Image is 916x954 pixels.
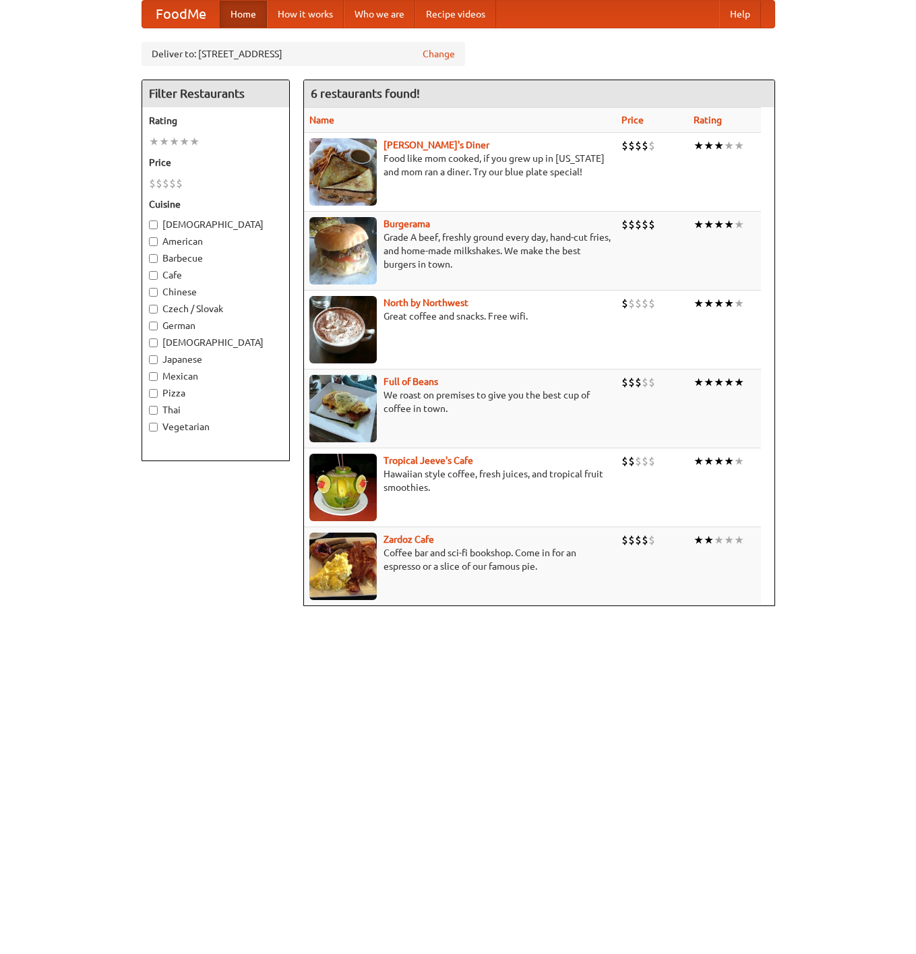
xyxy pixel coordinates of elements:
[149,176,156,191] li: $
[714,217,724,232] li: ★
[648,533,655,547] li: $
[384,534,434,545] a: Zardoz Cafe
[156,176,162,191] li: $
[149,420,282,434] label: Vegetarian
[309,115,334,125] a: Name
[648,375,655,390] li: $
[714,533,724,547] li: ★
[149,372,158,381] input: Mexican
[621,375,628,390] li: $
[704,375,714,390] li: ★
[384,140,489,150] a: [PERSON_NAME]'s Diner
[149,403,282,417] label: Thai
[169,176,176,191] li: $
[704,454,714,469] li: ★
[149,353,282,366] label: Japanese
[149,156,282,169] h5: Price
[149,114,282,127] h5: Rating
[149,134,159,149] li: ★
[149,386,282,400] label: Pizza
[149,271,158,280] input: Cafe
[642,296,648,311] li: $
[384,297,468,308] a: North by Northwest
[159,134,169,149] li: ★
[642,533,648,547] li: $
[635,217,642,232] li: $
[309,231,611,271] p: Grade A beef, freshly ground every day, hand-cut fries, and home-made milkshakes. We make the bes...
[149,237,158,246] input: American
[309,138,377,206] img: sallys.jpg
[415,1,496,28] a: Recipe videos
[714,296,724,311] li: ★
[149,220,158,229] input: [DEMOGRAPHIC_DATA]
[169,134,179,149] li: ★
[724,138,734,153] li: ★
[724,375,734,390] li: ★
[734,375,744,390] li: ★
[149,338,158,347] input: [DEMOGRAPHIC_DATA]
[628,296,635,311] li: $
[694,115,722,125] a: Rating
[724,454,734,469] li: ★
[149,198,282,211] h5: Cuisine
[311,87,420,100] ng-pluralize: 6 restaurants found!
[344,1,415,28] a: Who we are
[734,454,744,469] li: ★
[648,296,655,311] li: $
[149,268,282,282] label: Cafe
[704,533,714,547] li: ★
[635,454,642,469] li: $
[719,1,761,28] a: Help
[384,455,473,466] a: Tropical Jeeve's Cafe
[149,336,282,349] label: [DEMOGRAPHIC_DATA]
[694,533,704,547] li: ★
[309,309,611,323] p: Great coffee and snacks. Free wifi.
[149,218,282,231] label: [DEMOGRAPHIC_DATA]
[704,296,714,311] li: ★
[714,138,724,153] li: ★
[694,454,704,469] li: ★
[714,375,724,390] li: ★
[149,251,282,265] label: Barbecue
[384,218,430,229] a: Burgerama
[309,454,377,521] img: jeeves.jpg
[642,454,648,469] li: $
[384,376,438,387] b: Full of Beans
[734,296,744,311] li: ★
[309,296,377,363] img: north.jpg
[694,375,704,390] li: ★
[309,467,611,494] p: Hawaiian style coffee, fresh juices, and tropical fruit smoothies.
[635,375,642,390] li: $
[635,138,642,153] li: $
[621,533,628,547] li: $
[628,454,635,469] li: $
[734,138,744,153] li: ★
[635,296,642,311] li: $
[628,375,635,390] li: $
[642,217,648,232] li: $
[694,138,704,153] li: ★
[621,217,628,232] li: $
[642,375,648,390] li: $
[734,217,744,232] li: ★
[621,296,628,311] li: $
[423,47,455,61] a: Change
[635,533,642,547] li: $
[149,319,282,332] label: German
[309,375,377,442] img: beans.jpg
[176,176,183,191] li: $
[648,217,655,232] li: $
[694,217,704,232] li: ★
[309,388,611,415] p: We roast on premises to give you the best cup of coffee in town.
[267,1,344,28] a: How it works
[642,138,648,153] li: $
[149,355,158,364] input: Japanese
[149,423,158,431] input: Vegetarian
[220,1,267,28] a: Home
[149,302,282,316] label: Czech / Slovak
[694,296,704,311] li: ★
[189,134,200,149] li: ★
